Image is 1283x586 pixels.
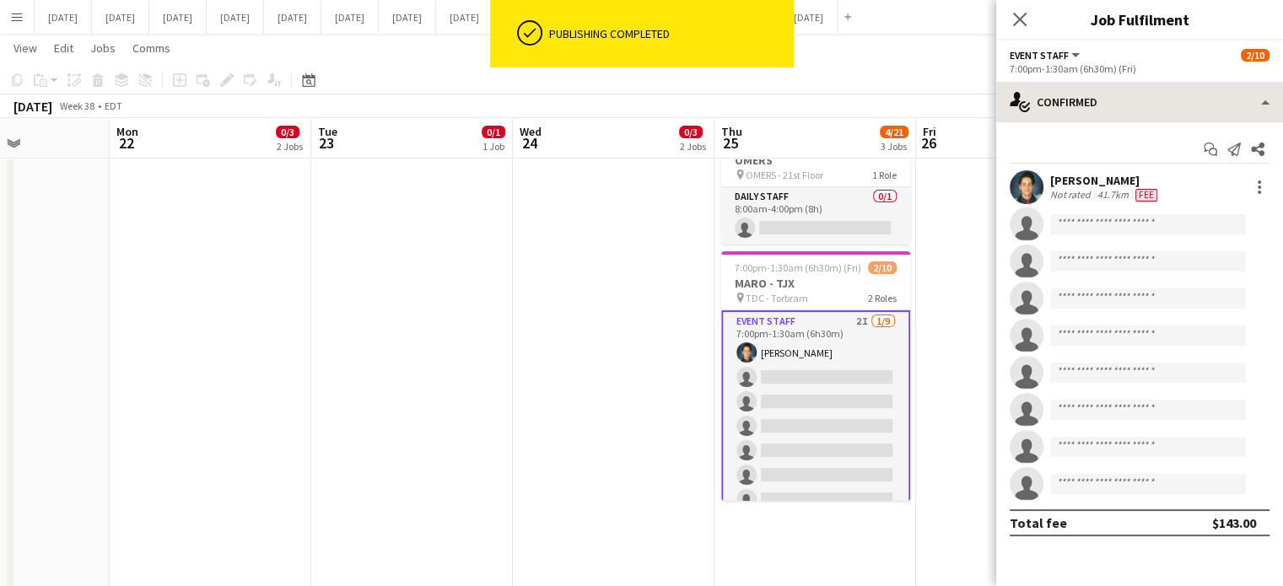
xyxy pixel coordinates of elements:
[1212,514,1256,531] div: $143.00
[436,1,493,34] button: [DATE]
[1241,49,1270,62] span: 2/10
[92,1,149,34] button: [DATE]
[482,140,504,153] div: 1 Job
[719,133,742,153] span: 25
[126,37,177,59] a: Comms
[721,115,910,245] app-job-card: Draft8:00am-4:00pm (8h)0/1OMERS OMERS - 21st Floor1 RoleDaily Staff0/18:00am-4:00pm (8h)
[1094,188,1132,202] div: 41.7km
[721,276,910,291] h3: MARO - TJX
[1010,49,1069,62] span: Event Staff
[721,310,910,567] app-card-role: Event Staff2I1/97:00pm-1:30am (6h30m)[PERSON_NAME]
[1010,62,1270,75] div: 7:00pm-1:30am (6h30m) (Fri)
[868,292,897,304] span: 2 Roles
[872,169,897,181] span: 1 Role
[35,1,92,34] button: [DATE]
[13,98,52,115] div: [DATE]
[920,133,936,153] span: 26
[132,40,170,56] span: Comms
[1010,49,1082,62] button: Event Staff
[520,124,542,139] span: Wed
[315,133,337,153] span: 23
[1050,173,1161,188] div: [PERSON_NAME]
[114,133,138,153] span: 22
[780,1,838,34] button: [DATE]
[721,251,910,501] app-job-card: 7:00pm-1:30am (6h30m) (Fri)2/10MARO - TJX TDC - Torbram2 RolesEvent Staff2I1/97:00pm-1:30am (6h30...
[149,1,207,34] button: [DATE]
[680,140,706,153] div: 2 Jobs
[996,82,1283,122] div: Confirmed
[1010,514,1067,531] div: Total fee
[1135,189,1157,202] span: Fee
[721,187,910,245] app-card-role: Daily Staff0/18:00am-4:00pm (8h)
[1132,188,1161,202] div: Crew has different fees then in role
[868,261,897,274] span: 2/10
[746,169,823,181] span: OMERS - 21st Floor
[735,261,861,274] span: 7:00pm-1:30am (6h30m) (Fri)
[7,37,44,59] a: View
[482,126,505,138] span: 0/1
[721,124,742,139] span: Thu
[679,126,703,138] span: 0/3
[90,40,116,56] span: Jobs
[13,40,37,56] span: View
[116,124,138,139] span: Mon
[264,1,321,34] button: [DATE]
[549,26,787,41] div: Publishing completed
[47,37,80,59] a: Edit
[105,99,122,112] div: EDT
[56,99,98,112] span: Week 38
[321,1,379,34] button: [DATE]
[54,40,73,56] span: Edit
[996,8,1283,30] h3: Job Fulfilment
[746,292,808,304] span: TDC - Torbram
[1050,188,1094,202] div: Not rated
[379,1,436,34] button: [DATE]
[923,124,936,139] span: Fri
[881,140,908,153] div: 3 Jobs
[721,153,910,168] h3: OMERS
[517,133,542,153] span: 24
[276,126,299,138] span: 0/3
[318,124,337,139] span: Tue
[84,37,122,59] a: Jobs
[880,126,908,138] span: 4/21
[207,1,264,34] button: [DATE]
[277,140,303,153] div: 2 Jobs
